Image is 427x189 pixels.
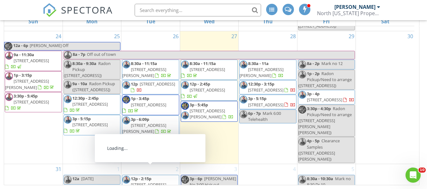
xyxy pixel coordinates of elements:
img: image000000_4.png [5,93,13,101]
span: 12:30p - 2:45p [72,95,99,101]
img: img_0030.jpeg [64,61,72,68]
img: img_0030.jpeg [64,116,72,124]
span: 3p - 6p [190,176,202,181]
span: 1p - 3:15p [14,72,32,78]
a: Thursday [262,17,274,26]
a: Go to September 1, 2025 [116,164,121,174]
td: Go to August 30, 2025 [356,31,414,164]
img: img_0030.jpeg [64,81,72,89]
span: [STREET_ADDRESS][PERSON_NAME] [122,67,166,78]
td: Go to August 24, 2025 [4,31,63,164]
img: img_0030.jpeg [122,176,130,184]
a: 3p - 4p [STREET_ADDRESS] [298,90,355,104]
a: 1p - 3:45p [STREET_ADDRESS] [122,96,166,113]
img: tim.jpg [122,96,130,103]
a: 3:30p - 5:45p [STREET_ADDRESS] [5,92,62,113]
a: Go to August 28, 2025 [289,31,297,41]
span: 9a - 11:30a [14,52,34,57]
img: img_0030.jpeg [298,138,306,146]
a: 8:30a - 11a [STREET_ADDRESS][PERSON_NAME] [239,60,296,80]
img: tim.jpg [298,106,306,114]
span: 3p - 4p [307,91,320,97]
img: img_0030.jpeg [240,81,247,89]
a: 9a - 11:30a [STREET_ADDRESS] [5,51,62,71]
span: [STREET_ADDRESS] [72,101,108,107]
img: img_0030.jpeg [298,176,306,184]
span: 8:30a - 11a [248,61,269,66]
span: 12p - 2:15p [131,176,151,181]
img: tim.jpg [181,102,189,110]
span: Mark 6:00 Telehealth [248,110,281,122]
span: [STREET_ADDRESS] [131,102,166,108]
input: Search everything... [135,4,261,16]
span: 8:30a - 11:15a [131,61,157,66]
a: 8:30a - 11:15a [STREET_ADDRESS][PERSON_NAME] [122,60,179,80]
img: img_0030.jpeg [122,61,130,68]
a: Sunday [27,17,40,26]
a: 3p - 6:09p [STREET_ADDRESS][PERSON_NAME] [122,116,172,134]
span: 3:30p - 5:45p [14,93,38,99]
img: The Best Home Inspection Software - Spectora [43,3,57,17]
a: SPECTORA [43,9,113,22]
div: [PERSON_NAME] [334,4,375,10]
span: 8a - 7p [72,51,86,59]
a: 12:30p - 2:45p [STREET_ADDRESS] [64,94,120,115]
span: Mark no 8:30 Dr 10 [307,176,351,187]
img: image000000_4.png [5,72,13,80]
span: 4p - 5p [307,138,320,144]
a: Go to September 5, 2025 [350,164,356,174]
div: North Ohio Property Inspection [317,10,380,16]
td: Go to August 25, 2025 [63,31,121,164]
a: 12:30p - 3:15p [STREET_ADDRESS] [239,80,296,94]
a: 12p [STREET_ADDRESS] [131,81,175,93]
a: 3p - 5:15p [STREET_ADDRESS] [248,96,296,107]
a: 8:30a - 11a [STREET_ADDRESS][PERSON_NAME] [240,61,284,78]
span: Mark no 12 [321,61,343,66]
a: 12:30p - 3:15p [STREET_ADDRESS] [248,81,296,93]
span: [PERSON_NAME] Off [30,43,69,48]
span: 12p - 2:45p [190,81,210,87]
a: 3p - 5:45p [STREET_ADDRESS][PERSON_NAME] [190,102,234,120]
span: 8:30a - 9:30a [72,61,96,66]
span: [STREET_ADDRESS][PERSON_NAME] [190,108,225,120]
span: 8:30a - 10:30a [307,176,333,181]
img: tim.jpg [4,42,12,50]
span: [STREET_ADDRESS] [307,97,342,103]
span: Off out of town [87,51,116,57]
a: Tuesday [145,17,156,26]
a: Go to September 4, 2025 [292,164,297,174]
span: 12a [72,176,79,181]
span: 9a - 10a [72,81,87,86]
img: img_0030.jpeg [181,81,189,89]
span: [STREET_ADDRESS] [248,87,284,93]
span: [STREET_ADDRESS] [14,99,49,105]
td: Go to August 29, 2025 [297,31,356,164]
td: Go to August 26, 2025 [121,31,180,164]
span: 12:30p - 3:15p [248,81,274,87]
a: Go to September 2, 2025 [174,164,180,174]
span: 1p - 3:45p [131,96,149,101]
span: [STREET_ADDRESS] [248,102,284,108]
a: 9a - 11:30a [STREET_ADDRESS] [5,52,49,69]
img: img_0030.jpeg [298,61,306,68]
span: [STREET_ADDRESS] [14,58,49,63]
span: [STREET_ADDRESS][PERSON_NAME] [5,78,49,90]
img: img_0030.jpeg [64,95,72,103]
span: 6p - 7p [248,110,261,116]
a: Friday [322,17,331,26]
span: Radon Pickup/Need to arrange ([STREET_ADDRESS][PERSON_NAME][PERSON_NAME]) [298,106,352,136]
a: Saturday [380,17,391,26]
span: [STREET_ADDRESS][PERSON_NAME] [240,67,284,78]
span: [STREET_ADDRESS] [72,122,108,127]
span: [DATE] [81,176,94,181]
span: [PERSON_NAME] No 3:00 Hair cut [190,176,236,187]
span: [STREET_ADDRESS] [140,81,175,87]
span: [STREET_ADDRESS] [190,67,225,72]
img: image000000_4.png [64,51,72,59]
span: [STREET_ADDRESS] [190,87,225,93]
a: Go to September 3, 2025 [233,164,238,174]
span: 3p - 6p [131,137,143,143]
img: image000000_4.png [5,52,13,60]
a: 3p - 4p [STREET_ADDRESS] [307,91,354,103]
a: Go to August 29, 2025 [347,31,356,41]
